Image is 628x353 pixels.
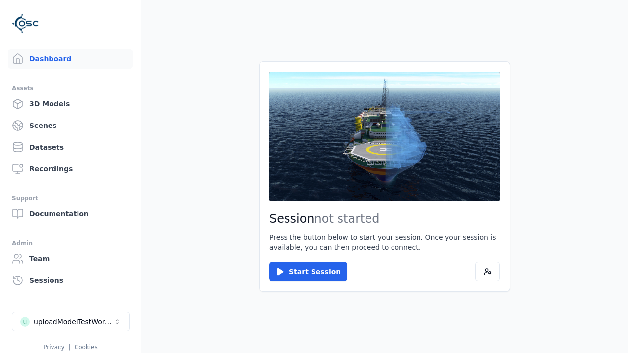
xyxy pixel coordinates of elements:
img: Logo [12,10,39,37]
a: Cookies [75,344,98,351]
div: Support [12,192,129,204]
a: Team [8,249,133,269]
a: 3D Models [8,94,133,114]
a: Privacy [43,344,64,351]
h2: Session [269,211,500,227]
a: Datasets [8,137,133,157]
div: Admin [12,237,129,249]
a: Dashboard [8,49,133,69]
div: u [20,317,30,327]
button: Start Session [269,262,347,281]
p: Press the button below to start your session. Once your session is available, you can then procee... [269,232,500,252]
a: Scenes [8,116,133,135]
button: Select a workspace [12,312,130,331]
a: Documentation [8,204,133,224]
a: Recordings [8,159,133,178]
div: Assets [12,82,129,94]
a: Sessions [8,271,133,290]
div: uploadModelTestWorkspace [34,317,113,327]
span: not started [314,212,380,226]
span: | [69,344,71,351]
